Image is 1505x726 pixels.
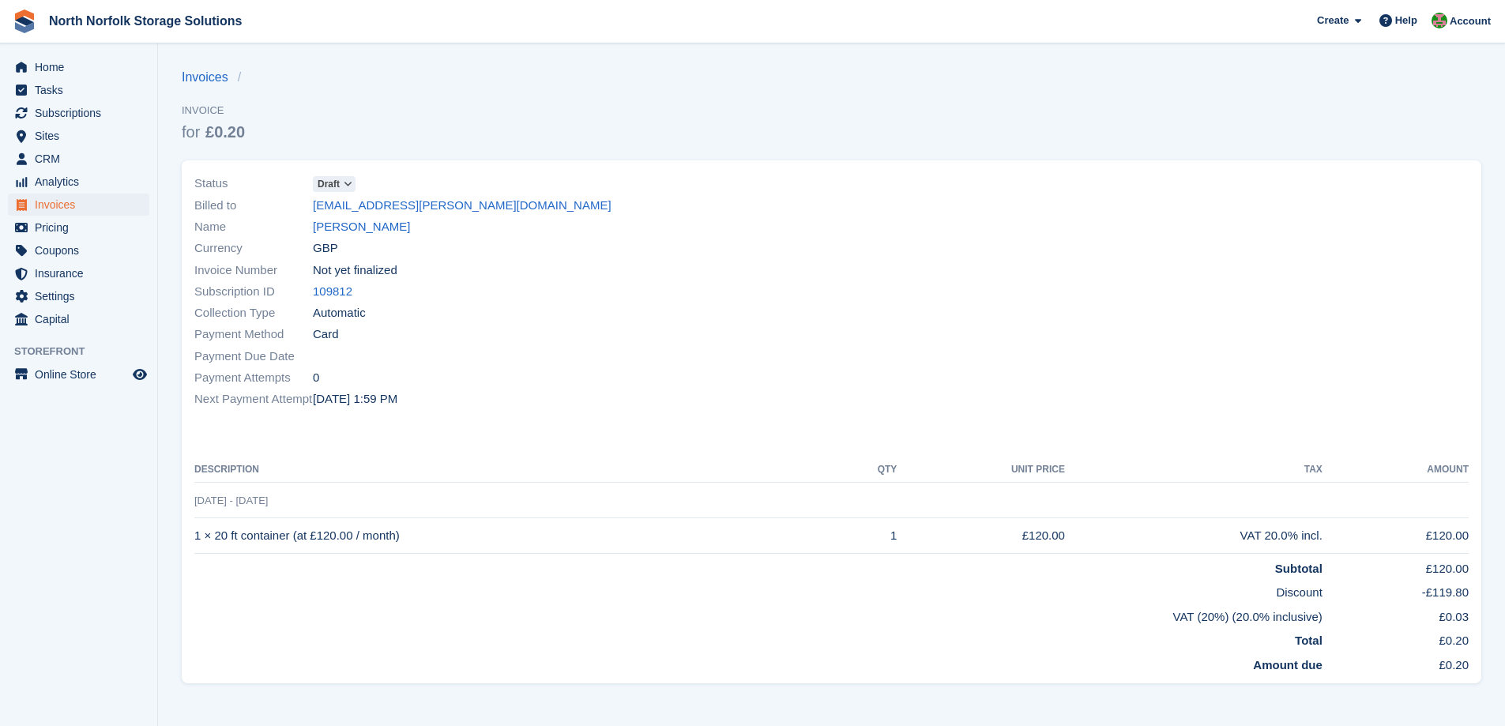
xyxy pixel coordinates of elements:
[1323,518,1469,554] td: £120.00
[836,457,897,483] th: QTY
[194,304,313,322] span: Collection Type
[35,308,130,330] span: Capital
[194,261,313,280] span: Invoice Number
[35,125,130,147] span: Sites
[35,56,130,78] span: Home
[1317,13,1349,28] span: Create
[35,285,130,307] span: Settings
[1323,626,1469,650] td: £0.20
[897,457,1065,483] th: Unit Price
[194,348,313,366] span: Payment Due Date
[35,148,130,170] span: CRM
[194,518,836,554] td: 1 × 20 ft container (at £120.00 / month)
[8,102,149,124] a: menu
[14,344,157,359] span: Storefront
[35,171,130,193] span: Analytics
[1065,457,1323,483] th: Tax
[182,123,200,141] span: for
[1065,527,1323,545] div: VAT 20.0% incl.
[205,123,245,141] span: £0.20
[313,283,352,301] a: 109812
[1323,553,1469,577] td: £120.00
[130,365,149,384] a: Preview store
[35,216,130,239] span: Pricing
[318,177,340,191] span: Draft
[313,325,339,344] span: Card
[313,369,319,387] span: 0
[182,103,260,118] span: Invoice
[194,390,313,408] span: Next Payment Attempt
[1450,13,1491,29] span: Account
[313,175,356,193] a: Draft
[35,239,130,261] span: Coupons
[35,102,130,124] span: Subscriptions
[313,261,397,280] span: Not yet finalized
[8,363,149,386] a: menu
[8,171,149,193] a: menu
[313,239,338,258] span: GBP
[194,369,313,387] span: Payment Attempts
[194,457,836,483] th: Description
[8,285,149,307] a: menu
[8,216,149,239] a: menu
[8,148,149,170] a: menu
[313,197,611,215] a: [EMAIL_ADDRESS][PERSON_NAME][DOMAIN_NAME]
[8,79,149,101] a: menu
[182,68,260,87] nav: breadcrumbs
[8,125,149,147] a: menu
[35,194,130,216] span: Invoices
[8,308,149,330] a: menu
[35,262,130,284] span: Insurance
[8,262,149,284] a: menu
[194,577,1323,602] td: Discount
[194,175,313,193] span: Status
[1275,562,1323,575] strong: Subtotal
[1432,13,1447,28] img: Katherine Phelps
[1295,634,1323,647] strong: Total
[194,602,1323,626] td: VAT (20%) (20.0% inclusive)
[1323,650,1469,675] td: £0.20
[8,194,149,216] a: menu
[1395,13,1417,28] span: Help
[194,283,313,301] span: Subscription ID
[1323,577,1469,602] td: -£119.80
[35,79,130,101] span: Tasks
[8,239,149,261] a: menu
[194,197,313,215] span: Billed to
[1253,658,1323,671] strong: Amount due
[8,56,149,78] a: menu
[194,325,313,344] span: Payment Method
[35,363,130,386] span: Online Store
[313,390,397,408] time: 2025-09-23 12:59:30 UTC
[1323,457,1469,483] th: Amount
[313,218,410,236] a: [PERSON_NAME]
[194,495,268,506] span: [DATE] - [DATE]
[897,518,1065,554] td: £120.00
[182,68,238,87] a: Invoices
[194,218,313,236] span: Name
[43,8,248,34] a: North Norfolk Storage Solutions
[13,9,36,33] img: stora-icon-8386f47178a22dfd0bd8f6a31ec36ba5ce8667c1dd55bd0f319d3a0aa187defe.svg
[836,518,897,554] td: 1
[313,304,366,322] span: Automatic
[194,239,313,258] span: Currency
[1323,602,1469,626] td: £0.03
